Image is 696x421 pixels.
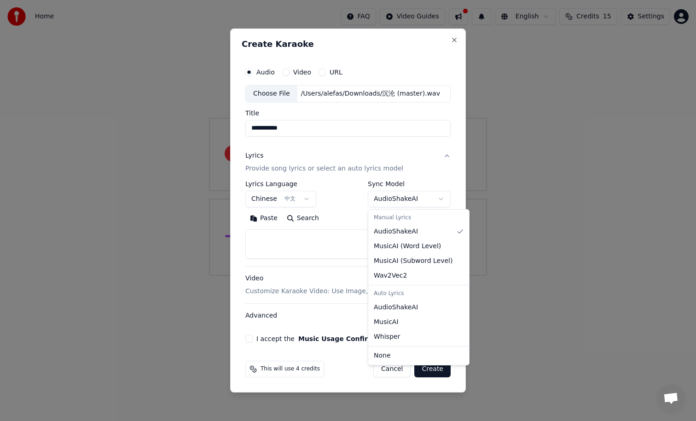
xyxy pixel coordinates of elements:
span: Wav2Vec2 [374,271,407,280]
span: MusicAI ( Subword Level ) [374,256,452,266]
div: Manual Lyrics [370,211,467,224]
span: MusicAI ( Word Level ) [374,242,441,251]
span: MusicAI [374,318,399,327]
span: Whisper [374,332,400,341]
span: AudioShakeAI [374,227,418,236]
div: Auto Lyrics [370,287,467,300]
span: None [374,351,391,360]
span: AudioShakeAI [374,303,418,312]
